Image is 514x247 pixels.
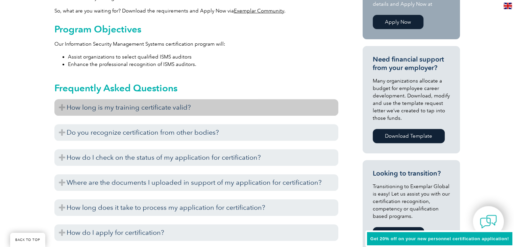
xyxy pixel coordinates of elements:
a: Download Template [373,129,445,143]
p: Many organizations allocate a budget for employee career development. Download, modify and use th... [373,77,450,122]
h3: How long does it take to process my application for certification? [54,199,338,216]
h3: Looking to transition? [373,169,450,178]
h3: How do I apply for certification? [54,224,338,241]
h2: Frequently Asked Questions [54,83,338,93]
img: en [504,3,512,9]
h3: Need financial support from your employer? [373,55,450,72]
a: BACK TO TOP [10,233,45,247]
a: Apply Now [373,15,423,29]
h2: Program Objectives [54,24,338,35]
a: Exemplar Community [234,8,284,14]
h3: How do I check on the status of my application for certification? [54,149,338,166]
h3: Do you recognize certification from other bodies? [54,124,338,141]
h3: How long is my training certificate valid? [54,99,338,116]
a: Learn More [373,227,424,241]
span: Get 20% off on your new personnel certification application! [370,236,509,241]
li: Enhance the professional recognition of ISMS auditors. [68,61,338,68]
li: Assist organizations to select qualified ISMS auditors [68,53,338,61]
img: contact-chat.png [480,213,497,230]
p: Transitioning to Exemplar Global is easy! Let us assist you with our certification recognition, c... [373,183,450,220]
h3: Where are the documents I uploaded in support of my application for certification? [54,174,338,191]
p: So, what are you waiting for? Download the requirements and Apply Now via . [54,7,338,15]
p: Our Information Security Management Systems certification program will: [54,40,338,48]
